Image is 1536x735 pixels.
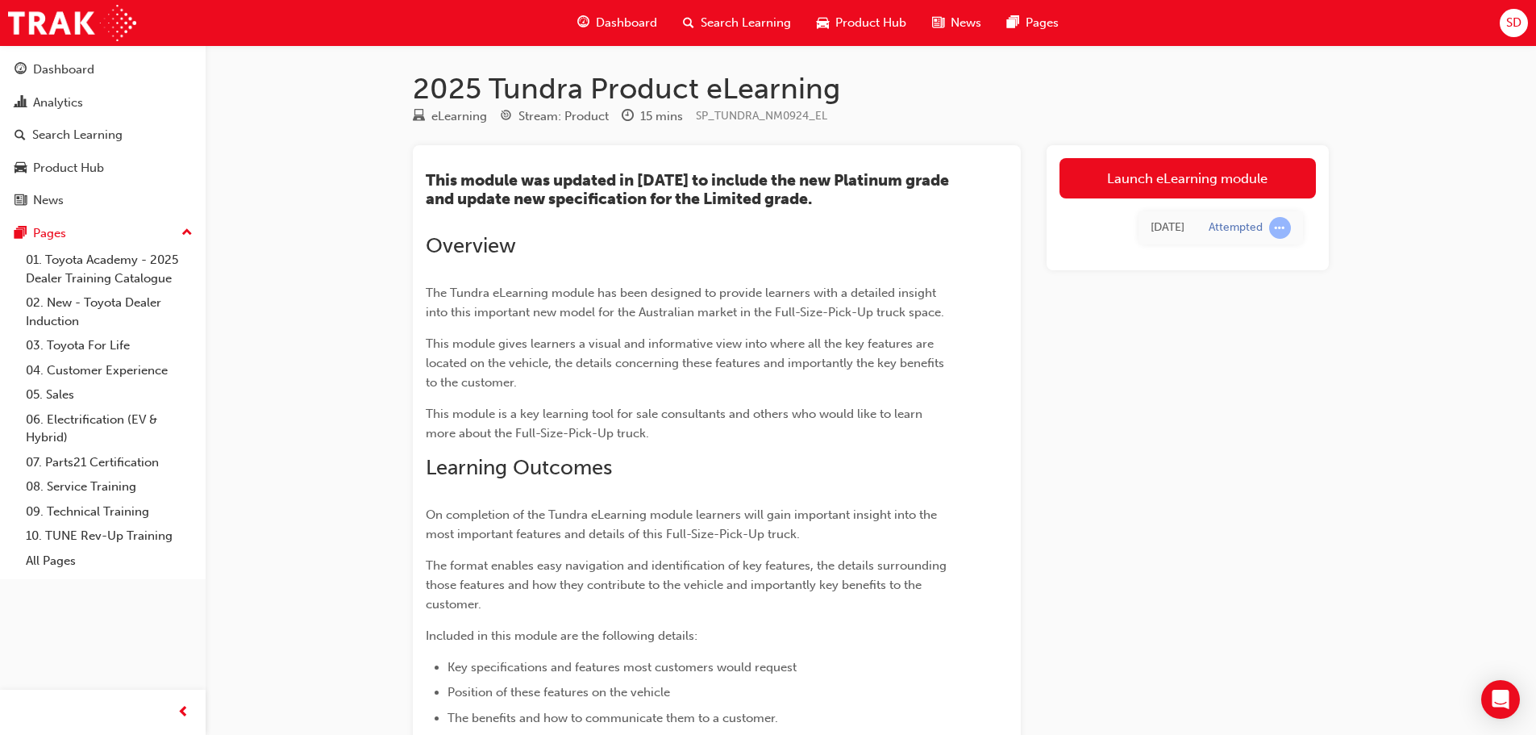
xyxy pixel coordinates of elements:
a: pages-iconPages [994,6,1072,40]
span: Dashboard [596,14,657,32]
a: News [6,186,199,215]
img: Trak [8,5,136,41]
a: Search Learning [6,120,199,150]
span: Learning Outcomes [426,455,612,480]
span: guage-icon [15,63,27,77]
button: Pages [6,219,199,248]
div: eLearning [431,107,487,126]
div: Fri Mar 07 2025 15:40:22 GMT+1100 (Australian Eastern Daylight Time) [1151,219,1184,237]
span: pages-icon [15,227,27,241]
span: This module was updated in [DATE] to include the new Platinum grade and update new specification ... [426,171,952,208]
a: 08. Service Training [19,474,199,499]
div: Attempted [1209,220,1263,236]
span: search-icon [683,13,694,33]
span: guage-icon [577,13,589,33]
button: DashboardAnalyticsSearch LearningProduct HubNews [6,52,199,219]
span: car-icon [15,161,27,176]
div: Dashboard [33,61,94,79]
a: 10. TUNE Rev-Up Training [19,524,199,549]
span: car-icon [817,13,829,33]
a: 09. Technical Training [19,499,199,524]
a: 05. Sales [19,382,199,407]
a: 01. Toyota Academy - 2025 Dealer Training Catalogue [19,248,199,290]
span: up-icon [181,223,193,244]
span: Product Hub [835,14,906,32]
div: Search Learning [32,126,123,144]
a: 02. New - Toyota Dealer Induction [19,290,199,333]
span: SD [1506,14,1521,32]
a: 04. Customer Experience [19,358,199,383]
a: Launch eLearning module [1059,158,1316,198]
h1: 2025 Tundra Product eLearning [413,71,1329,106]
a: car-iconProduct Hub [804,6,919,40]
span: Overview [426,233,516,258]
span: clock-icon [622,110,634,124]
span: Key specifications and features most customers would request [447,660,797,674]
a: All Pages [19,549,199,574]
span: This module gives learners a visual and informative view into where all the key features are loca... [426,336,947,390]
span: chart-icon [15,96,27,111]
span: News [951,14,981,32]
span: target-icon [500,110,512,124]
div: Analytics [33,94,83,112]
span: Included in this module are the following details: [426,629,697,643]
span: Learning resource code [696,109,827,123]
span: prev-icon [177,703,189,723]
button: SD [1500,9,1528,37]
span: On completion of the Tundra eLearning module learners will gain important insight into the most i... [426,507,940,541]
div: 15 mins [640,107,683,126]
span: search-icon [15,128,26,143]
div: News [33,191,64,210]
a: 06. Electrification (EV & Hybrid) [19,407,199,450]
span: news-icon [932,13,944,33]
div: Pages [33,224,66,243]
a: Dashboard [6,55,199,85]
a: search-iconSearch Learning [670,6,804,40]
span: Pages [1026,14,1059,32]
div: Stream: Product [518,107,609,126]
span: The Tundra eLearning module has been designed to provide learners with a detailed insight into th... [426,286,944,319]
span: learningResourceType_ELEARNING-icon [413,110,425,124]
span: Position of these features on the vehicle [447,685,670,700]
span: pages-icon [1007,13,1019,33]
div: Stream [500,106,609,127]
span: learningRecordVerb_ATTEMPT-icon [1269,217,1291,239]
div: Product Hub [33,159,104,177]
a: news-iconNews [919,6,994,40]
span: The format enables easy navigation and identification of key features, the details surrounding th... [426,558,950,612]
a: Analytics [6,88,199,118]
div: Duration [622,106,683,127]
span: news-icon [15,194,27,208]
div: Open Intercom Messenger [1481,680,1520,719]
span: This module is a key learning tool for sale consultants and others who would like to learn more a... [426,407,926,441]
div: Type [413,106,487,127]
span: Search Learning [701,14,791,32]
a: Product Hub [6,153,199,183]
a: guage-iconDashboard [564,6,670,40]
a: 07. Parts21 Certification [19,450,199,475]
span: The benefits and how to communicate them to a customer. [447,711,778,725]
a: 03. Toyota For Life [19,333,199,358]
